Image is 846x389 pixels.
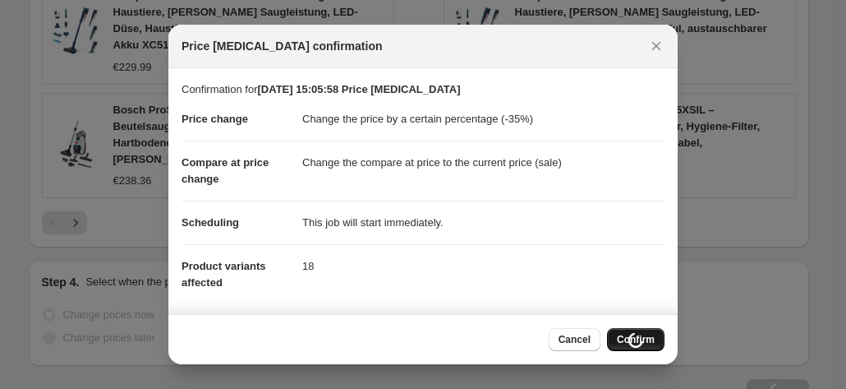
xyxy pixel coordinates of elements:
p: Confirmation for [182,81,664,98]
dd: Change the compare at price to the current price (sale) [302,141,664,184]
button: Close [645,35,668,58]
span: Compare at price change [182,156,269,185]
span: Product variants affected [182,260,266,289]
span: Price [MEDICAL_DATA] confirmation [182,38,383,54]
span: Price change [182,113,248,125]
dd: 18 [302,244,664,288]
dd: Change the price by a certain percentage (-35%) [302,98,664,141]
span: Cancel [559,333,591,346]
button: Cancel [549,328,600,351]
dd: This job will start immediately. [302,201,664,244]
span: Scheduling [182,216,239,229]
b: [DATE] 15:05:58 Price [MEDICAL_DATA] [257,83,460,95]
